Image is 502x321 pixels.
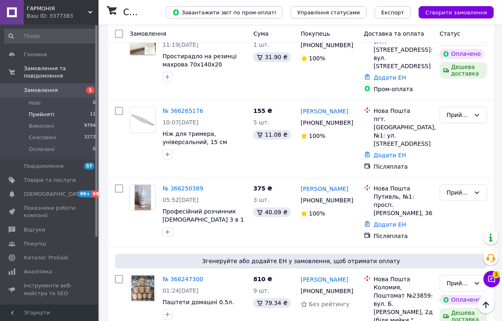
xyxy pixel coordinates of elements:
div: 31.90 ₴ [253,52,291,62]
a: Додати ЕН [374,221,406,228]
span: 01:24[DATE] [163,287,199,294]
button: Наверх [477,296,495,314]
span: 810 ₴ [253,276,272,282]
div: Прийнято [447,188,470,197]
div: Прийнято [447,110,470,119]
div: Післяплата [374,163,433,171]
span: Показники роботи компанії [24,204,76,219]
span: Нові [29,99,41,107]
a: № 366250389 [163,185,203,192]
div: Дешева доставка [440,62,487,78]
button: Створити замовлення [419,6,494,18]
span: Згенеруйте або додайте ЕН у замовлення, щоб отримати оплату [118,257,484,265]
a: Ніж для тримера, універсальний, 15 см [163,131,227,145]
a: [PERSON_NAME] [301,275,348,284]
span: Управління статусами [297,9,360,16]
img: Фото товару [130,107,156,133]
span: Прийняті [29,111,54,118]
div: Ваш ID: 3377383 [27,12,99,20]
span: Каталог ProSale [24,254,68,261]
div: Нова Пошта [374,184,433,193]
span: 100% [309,55,325,62]
span: Виконані [29,122,54,130]
span: 375 ₴ [253,185,272,192]
div: 11.08 ₴ [253,130,291,140]
span: Покупці [24,240,46,248]
span: 5 шт. [253,119,269,126]
span: Аналітика [24,268,52,275]
span: Експорт [381,9,404,16]
a: Фото товару [130,275,156,301]
span: 100% [309,210,325,217]
a: Додати ЕН [374,74,406,81]
span: Скасовані [29,134,57,141]
div: Оплачено [440,49,484,59]
span: Інструменти веб-майстра та SEO [24,282,76,297]
span: 0 [93,99,96,107]
a: Фото товару [130,184,156,211]
span: Повідомлення [24,163,64,170]
a: Паштети домашні 0.5л. [163,299,234,305]
span: 3273 [84,134,96,141]
div: Нова Пошта [374,107,433,115]
span: 1 [86,87,94,94]
span: 9794 [84,122,96,130]
span: 11 [90,111,96,118]
span: Доставка та оплата [364,30,424,37]
span: Відгуки [24,226,45,234]
img: Фото товару [131,275,154,301]
a: [PERSON_NAME] [301,107,348,115]
h1: Список замовлень [123,7,206,17]
input: Пошук [4,29,96,44]
a: Професійний розчинник [DEMOGRAPHIC_DATA] 3 в 1 UltraRepair реставрує поверхні та захищає від повт... [163,208,244,256]
div: 79.34 ₴ [253,298,291,308]
span: 155 ₴ [253,108,272,114]
a: № 366247300 [163,276,203,282]
div: [PHONE_NUMBER] [299,285,351,297]
span: 05:52[DATE] [163,197,199,203]
a: Створити замовлення [410,9,494,15]
span: 9 шт. [253,287,269,294]
div: [PHONE_NUMBER] [299,39,351,51]
span: Замовлення [24,87,58,94]
span: Створити замовлення [425,9,487,16]
button: Експорт [375,6,411,18]
span: Cума [253,30,268,37]
a: № 366265176 [163,108,203,114]
span: 100% [309,133,325,139]
span: Покупець [301,30,330,37]
span: Товари та послуги [24,177,76,184]
img: Фото товару [135,185,151,210]
span: 3 шт. [253,197,269,203]
button: Чат з покупцем3 [484,271,500,287]
a: [PERSON_NAME] [301,185,348,193]
div: пгт. [GEOGRAPHIC_DATA], №1: ул. [STREET_ADDRESS] [374,115,433,148]
span: 1 шт. [253,41,269,48]
span: 11:19[DATE] [163,41,199,48]
div: Прийнято [447,279,470,288]
span: 3 [493,268,500,276]
span: [DEMOGRAPHIC_DATA] [24,190,85,198]
span: ГАРМОНІЯ [27,5,88,12]
span: Замовлення [130,30,166,37]
span: Оплачені [29,146,55,153]
div: 40.09 ₴ [253,207,291,217]
a: Простирадло на резинці махрова 70x140х20 [163,53,237,68]
span: 10:07[DATE] [163,119,199,126]
div: смт. [STREET_ADDRESS]: вул. [STREET_ADDRESS] [374,37,433,70]
span: Управління сайтом [24,304,76,319]
span: Статус [440,30,461,37]
div: Нова Пошта [374,275,433,283]
div: Оплачено [440,295,484,305]
span: Головна [24,51,47,58]
span: Завантажити звіт по пром-оплаті [172,9,276,16]
div: Пром-оплата [374,85,433,93]
div: Післяплата [374,232,433,240]
div: Путивль, №1: просп. [PERSON_NAME], 36 [374,193,433,217]
span: 99+ [92,190,105,197]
